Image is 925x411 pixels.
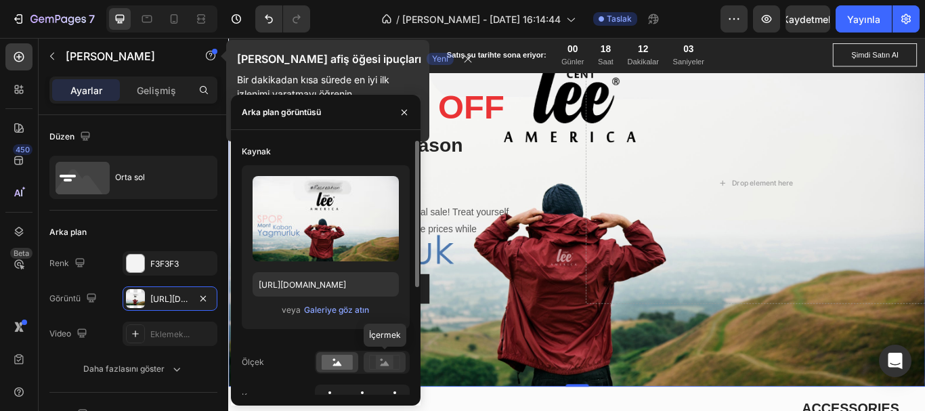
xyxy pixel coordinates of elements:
[89,12,95,26] font: 7
[40,108,329,175] p: At Our End-of-Season Sale!
[607,14,632,24] font: Taslak
[115,172,145,182] font: Orta sol
[49,131,74,142] font: Düzen
[402,14,561,25] font: [PERSON_NAME] - [DATE] 16:14:44
[242,357,264,367] font: Ölçek
[49,227,87,237] font: Arka plan
[39,276,234,310] button: Explore Collection
[70,85,102,96] font: Ayarlar
[253,272,399,297] input: https://example.com/image.jpg
[14,248,29,258] font: Beta
[726,15,781,25] font: Şimdi Satın Al
[847,14,880,25] font: Yayınla
[253,176,399,261] img: önizleme görüntüsü
[49,258,69,268] font: Renk
[228,38,925,411] iframe: Tasarım alanı
[150,259,179,269] font: F3F3F3
[16,145,30,154] font: 450
[782,14,834,25] font: Kaydetmek
[49,357,217,381] button: Daha fazlasını göster
[704,7,802,34] a: Şimdi Satın Al
[49,328,71,339] font: Video
[396,14,400,25] font: /
[836,5,892,33] button: Yayınla
[587,164,659,175] div: Drop element here
[150,329,190,339] font: Eklemek...
[879,345,911,377] div: Intercom Messenger'ı açın
[303,303,370,317] button: Galeriye göz atın
[786,5,830,33] button: Kaydetmek
[40,194,329,253] p: Don't miss out on our amazing seasonal sale! Treat yourself to mega sitewide savings at unbeatabl...
[282,305,301,315] font: veya
[49,293,81,303] font: Görüntü
[150,294,238,304] font: [URL][DOMAIN_NAME]
[5,5,101,33] button: 7
[66,49,155,63] font: [PERSON_NAME]
[242,391,269,402] font: Konum
[255,5,310,33] div: Geri al/Yinele
[66,48,181,64] p: Kahraman Afişi
[156,59,322,102] span: 50% OFF
[242,107,321,117] font: Arka plan görüntüsü
[137,85,176,96] font: Gelişmiş
[242,146,271,156] font: Kaynak
[304,305,369,315] font: Galeriye göz atın
[40,56,329,106] p: UP TO
[93,283,180,303] div: Explore Collection
[83,364,165,374] font: Daha fazlasını göster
